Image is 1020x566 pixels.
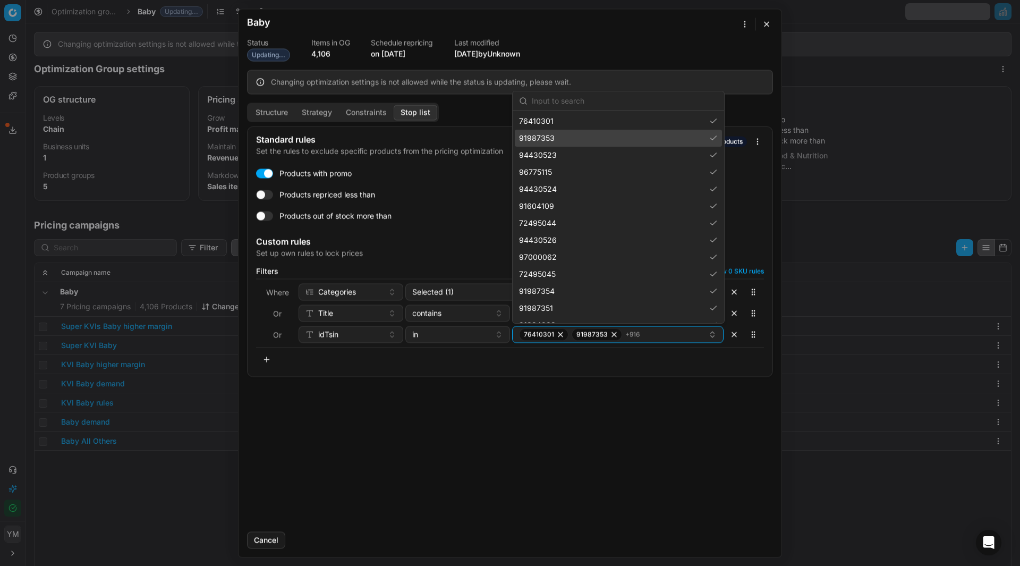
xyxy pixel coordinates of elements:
span: in [412,329,418,340]
span: 91987354 [519,286,555,297]
span: Title [318,308,333,318]
button: Selected (1) [405,283,724,300]
span: Where [266,288,289,297]
span: 72495044 [519,218,556,229]
span: 72495045 [519,269,556,280]
button: Structure [249,105,295,120]
div: Standard rules [256,135,533,143]
button: Show 0 SKU rules [699,267,764,275]
span: 91987353 [519,133,555,143]
label: Products out of stock more than [279,210,392,221]
span: 76410301 [519,116,554,126]
span: idTsin [318,329,338,340]
span: Categories [318,286,356,297]
span: Updating... [247,48,290,61]
div: Set the rules to exclude specific products from the pricing optimization [256,146,533,156]
h2: Baby [247,18,270,27]
label: Products repriced less than [279,189,375,200]
span: on [DATE] [371,49,405,58]
span: 94430523 [519,150,557,160]
span: 91884908 [519,320,556,331]
p: [DATE] by Unknown [454,48,520,59]
dt: Items in OG [311,39,350,46]
button: Stop list [394,105,437,120]
span: 4,106 [311,49,330,58]
span: 91987353 [576,330,608,339]
input: Input to search [532,90,718,112]
span: Or [273,330,282,339]
span: 91987351 [519,303,553,314]
span: 91604109 [519,201,554,212]
div: Set up own rules to lock prices [256,248,764,258]
dt: Last modified [454,39,520,46]
span: 97000062 [519,252,557,263]
div: Changing optimization settings is not allowed while the status is updating, please wait. [271,77,764,87]
button: Constraints [339,105,394,120]
label: Filters [256,267,278,275]
span: 94430526 [519,235,557,246]
label: Products with promo [279,168,352,179]
div: Selected (1) [412,286,700,297]
span: contains [412,308,441,318]
button: Cancel [247,531,285,548]
span: 94430524 [519,184,557,195]
span: 96775115 [519,167,552,178]
span: + 916 [625,330,640,339]
button: Strategy [295,105,339,120]
dt: Schedule repricing [371,39,433,46]
span: Or [273,309,282,318]
span: 76410301 [524,330,554,339]
dt: Status [247,39,290,46]
div: Custom rules [256,237,764,246]
div: Suggestions [513,111,724,323]
button: 7641030191987353+916 [512,326,724,343]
